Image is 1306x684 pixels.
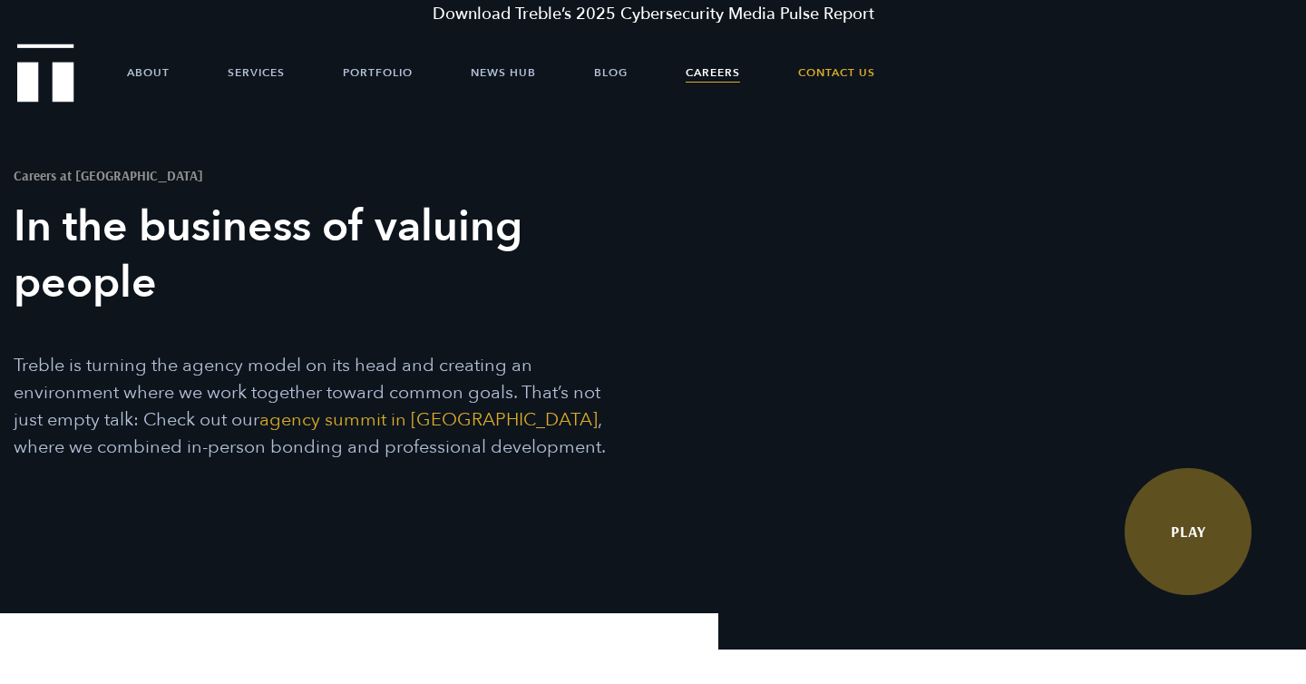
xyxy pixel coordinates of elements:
p: Treble is turning the agency model on its head and creating an environment where we work together... [14,352,621,461]
a: Services [228,45,285,100]
a: Blog [594,45,628,100]
a: Portfolio [343,45,413,100]
a: Careers [686,45,740,100]
a: Watch Video [1125,468,1252,595]
a: Contact Us [798,45,875,100]
a: Treble Homepage [18,45,73,101]
a: agency summit in [GEOGRAPHIC_DATA] [259,407,598,432]
h3: In the business of valuing people [14,199,621,311]
a: News Hub [471,45,536,100]
img: Treble logo [17,44,74,102]
h1: Careers at [GEOGRAPHIC_DATA] [14,169,621,182]
a: About [127,45,170,100]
